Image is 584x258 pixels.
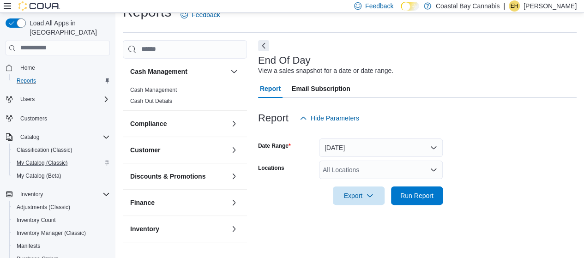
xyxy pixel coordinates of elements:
label: Date Range [258,142,291,150]
button: Catalog [2,131,114,144]
span: Inventory Count [17,216,56,224]
span: Home [17,62,110,73]
button: Catalog [17,132,43,143]
span: Adjustments (Classic) [17,204,70,211]
button: Customers [2,111,114,125]
span: Reports [13,75,110,86]
span: Customers [17,112,110,124]
span: Cash Management [130,86,177,94]
a: My Catalog (Beta) [13,170,65,181]
h3: Inventory [130,224,159,234]
span: Inventory Manager (Classic) [13,228,110,239]
span: Customers [20,115,47,122]
span: Inventory [20,191,43,198]
span: My Catalog (Beta) [17,172,61,180]
a: Cash Management [130,87,177,93]
span: Home [20,64,35,72]
button: Reports [9,74,114,87]
button: Inventory [2,188,114,201]
a: Manifests [13,240,44,252]
h3: Cash Management [130,67,187,76]
button: Users [17,94,38,105]
span: Hide Parameters [311,114,359,123]
span: Email Subscription [292,79,350,98]
p: | [503,0,505,12]
button: Finance [130,198,227,207]
span: EH [511,0,518,12]
a: Classification (Classic) [13,144,76,156]
h3: Finance [130,198,155,207]
button: Inventory Manager (Classic) [9,227,114,240]
button: Finance [229,197,240,208]
span: Classification (Classic) [13,144,110,156]
button: My Catalog (Beta) [9,169,114,182]
span: Cash Out Details [130,97,172,105]
button: Customer [130,145,227,155]
a: Cash Out Details [130,98,172,104]
img: Cova [18,1,60,11]
span: Reports [17,77,36,84]
span: Users [20,96,35,103]
span: Catalog [17,132,110,143]
div: Cash Management [123,84,247,110]
a: Inventory Count [13,215,60,226]
span: Catalog [20,133,39,141]
button: Home [2,61,114,74]
a: Adjustments (Classic) [13,202,74,213]
button: Users [2,93,114,106]
button: Open list of options [430,166,437,174]
h3: Report [258,113,289,124]
a: My Catalog (Classic) [13,157,72,168]
a: Reports [13,75,40,86]
p: [PERSON_NAME] [524,0,577,12]
span: Manifests [13,240,110,252]
span: Load All Apps in [GEOGRAPHIC_DATA] [26,18,110,37]
span: My Catalog (Classic) [13,157,110,168]
button: My Catalog (Classic) [9,156,114,169]
button: Inventory [17,189,47,200]
h3: Compliance [130,119,167,128]
button: Export [333,186,385,205]
button: Customer [229,144,240,156]
a: Customers [17,113,51,124]
button: [DATE] [319,138,443,157]
span: My Catalog (Beta) [13,170,110,181]
span: Feedback [365,1,393,11]
div: View a sales snapshot for a date or date range. [258,66,393,76]
button: Run Report [391,186,443,205]
span: Users [17,94,110,105]
span: Classification (Classic) [17,146,72,154]
button: Next [258,40,269,51]
a: Inventory Manager (Classic) [13,228,90,239]
button: Manifests [9,240,114,252]
button: Inventory [229,223,240,234]
span: My Catalog (Classic) [17,159,68,167]
button: Compliance [130,119,227,128]
h3: Discounts & Promotions [130,172,205,181]
button: Inventory [130,224,227,234]
button: Hide Parameters [296,109,363,127]
p: Coastal Bay Cannabis [436,0,500,12]
h3: Customer [130,145,160,155]
input: Dark Mode [401,2,419,11]
span: Export [338,186,379,205]
button: Discounts & Promotions [130,172,227,181]
button: Compliance [229,118,240,129]
span: Report [260,79,281,98]
label: Locations [258,164,284,172]
button: Cash Management [229,66,240,77]
span: Inventory Count [13,215,110,226]
a: Feedback [177,6,223,24]
span: Run Report [400,191,433,200]
button: Classification (Classic) [9,144,114,156]
span: Inventory [17,189,110,200]
button: Inventory Count [9,214,114,227]
button: Cash Management [130,67,227,76]
button: Discounts & Promotions [229,171,240,182]
span: Inventory Manager (Classic) [17,229,86,237]
span: Manifests [17,242,40,250]
h3: End Of Day [258,55,311,66]
div: Emily Hendriks [509,0,520,12]
button: Adjustments (Classic) [9,201,114,214]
